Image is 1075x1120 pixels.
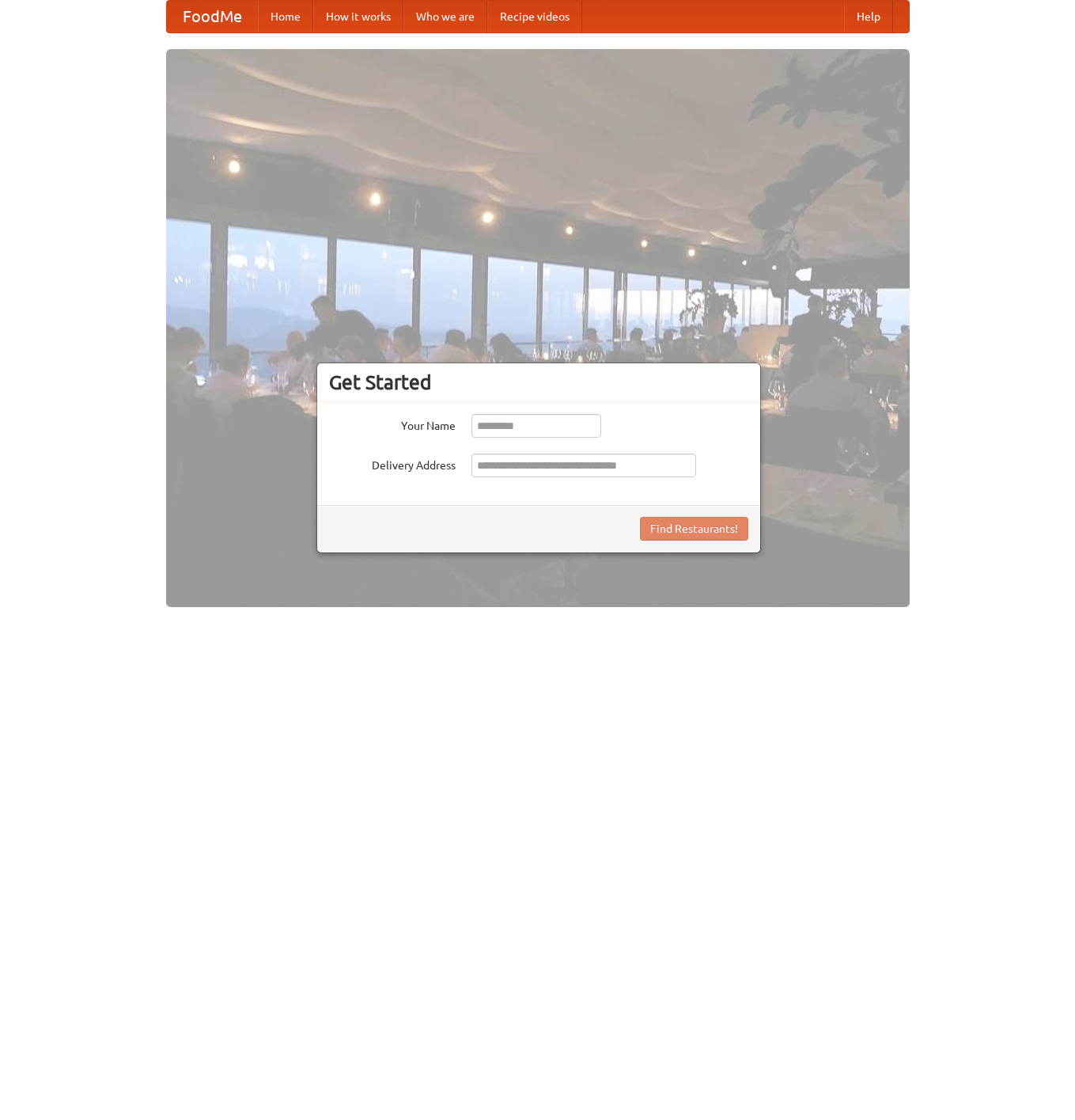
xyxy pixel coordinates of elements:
[329,454,456,473] label: Delivery Address
[403,1,487,32] a: Who we are
[487,1,582,32] a: Recipe videos
[167,1,258,32] a: FoodMe
[329,414,456,434] label: Your Name
[844,1,893,32] a: Help
[313,1,403,32] a: How it works
[640,517,748,541] button: Find Restaurants!
[258,1,313,32] a: Home
[329,370,748,394] h3: Get Started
